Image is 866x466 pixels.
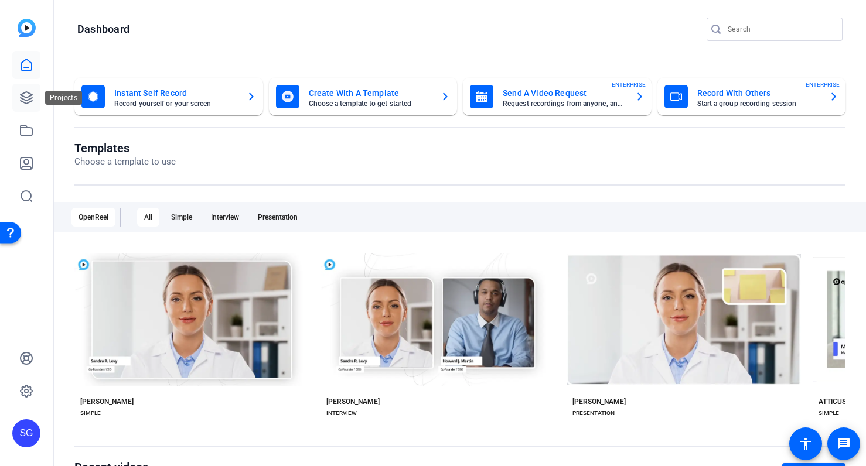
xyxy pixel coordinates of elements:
[12,419,40,447] div: SG
[164,208,199,227] div: Simple
[572,409,615,418] div: PRESENTATION
[697,100,820,107] mat-card-subtitle: Start a group recording session
[251,208,305,227] div: Presentation
[269,78,458,115] button: Create With A TemplateChoose a template to get started
[74,141,176,155] h1: Templates
[74,155,176,169] p: Choose a template to use
[572,397,626,406] div: [PERSON_NAME]
[309,86,432,100] mat-card-title: Create With A Template
[503,86,626,100] mat-card-title: Send A Video Request
[806,80,840,89] span: ENTERPRISE
[728,22,833,36] input: Search
[80,409,101,418] div: SIMPLE
[503,100,626,107] mat-card-subtitle: Request recordings from anyone, anywhere
[326,409,357,418] div: INTERVIEW
[799,437,813,451] mat-icon: accessibility
[137,208,159,227] div: All
[612,80,646,89] span: ENTERPRISE
[309,100,432,107] mat-card-subtitle: Choose a template to get started
[74,78,263,115] button: Instant Self RecordRecord yourself or your screen
[114,86,237,100] mat-card-title: Instant Self Record
[77,22,129,36] h1: Dashboard
[819,397,846,406] div: ATTICUS
[326,397,380,406] div: [PERSON_NAME]
[697,86,820,100] mat-card-title: Record With Others
[80,397,134,406] div: [PERSON_NAME]
[463,78,652,115] button: Send A Video RequestRequest recordings from anyone, anywhereENTERPRISE
[819,409,839,418] div: SIMPLE
[657,78,846,115] button: Record With OthersStart a group recording sessionENTERPRISE
[204,208,246,227] div: Interview
[837,437,851,451] mat-icon: message
[71,208,115,227] div: OpenReel
[18,19,36,37] img: blue-gradient.svg
[45,91,82,105] div: Projects
[114,100,237,107] mat-card-subtitle: Record yourself or your screen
